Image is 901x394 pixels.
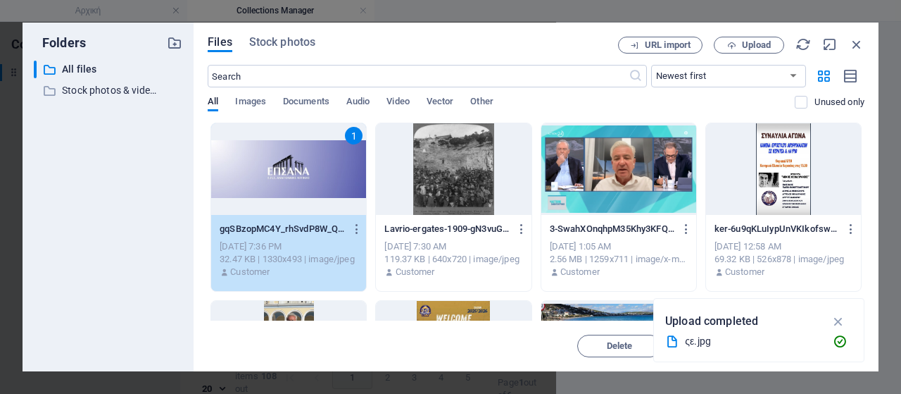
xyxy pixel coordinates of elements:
i: Reload [795,37,811,52]
i: Create new folder [167,35,182,51]
p: Displays only files that are not in use on the website. Files added during this session can still... [814,96,864,109]
button: Upload [714,37,784,54]
p: Customer [396,266,435,278]
span: Vector [427,93,454,113]
span: Other [470,93,493,113]
p: ker-6u9qKLuIypUnVKIkofswcA.jpg [714,223,840,235]
div: ςε.jpg [685,333,821,350]
span: Stock photos [249,34,315,51]
div: 119.37 KB | 640x720 | image/jpeg [384,253,522,266]
div: 32.47 KB | 1330x493 | image/jpeg [220,253,358,266]
div: Stock photos & videos [34,82,182,99]
span: Delete [607,342,633,350]
p: Lavrio-ergates-1909-gN3vuGZJI3FqfgxtrieLlw.jpg [384,223,510,235]
p: Customer [560,266,600,278]
div: [DATE] 1:05 AM [550,240,688,253]
span: Documents [283,93,329,113]
div: [DATE] 12:58 AM [714,240,852,253]
span: Files [208,34,232,51]
p: Stock photos & videos [62,82,156,99]
input: Search [208,65,628,87]
p: Customer [725,266,764,278]
p: 3-SwahXOnqhpM35Khy3KFQRQ.bmp [550,223,675,235]
div: ​ [34,61,37,78]
button: Delete [577,335,662,357]
span: All [208,93,218,113]
p: All files [62,61,156,78]
p: Upload completed [665,312,758,331]
i: Minimize [822,37,838,52]
span: Audio [346,93,370,113]
span: Upload [742,41,771,49]
p: Folders [34,34,86,52]
button: URL import [618,37,702,54]
div: [DATE] 7:30 AM [384,240,522,253]
span: URL import [645,41,691,49]
span: Images [235,93,266,113]
span: Video [386,93,409,113]
div: Stock photos & videos [34,82,157,99]
div: 1 [345,127,363,144]
div: 69.32 KB | 526x878 | image/jpeg [714,253,852,266]
i: Close [849,37,864,52]
p: Customer [230,266,270,278]
div: [DATE] 7:36 PM [220,240,358,253]
div: 2.56 MB | 1259x711 | image/x-ms-bmp [550,253,688,266]
p: gqSBzopMC4Y_rhSvdP8W_Q.jpg [220,223,345,235]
